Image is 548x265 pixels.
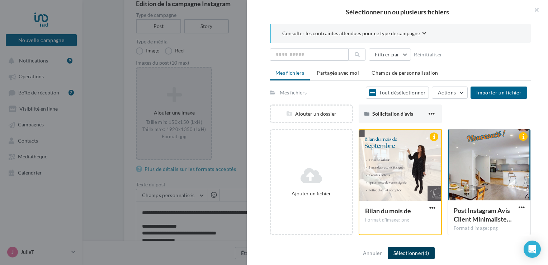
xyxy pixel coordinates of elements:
button: Réinitialiser [411,50,445,59]
button: Filtrer par [369,48,411,61]
span: (1) [423,250,429,256]
span: Actions [438,89,456,96]
span: Bilan du mois de [365,207,411,215]
div: Ajouter un fichier [274,190,349,197]
div: Format d'image: png [454,225,525,232]
button: Actions [432,87,468,99]
button: Importer un fichier [471,87,527,99]
span: Champs de personnalisation [372,70,438,76]
div: Mes fichiers [280,89,307,96]
button: Sélectionner(1) [388,247,435,259]
span: Mes fichiers [275,70,304,76]
div: Open Intercom Messenger [524,241,541,258]
button: Annuler [360,249,385,257]
div: Format d'image: png [365,217,435,223]
button: Tout désélectionner [366,87,429,99]
span: Post Instagram Avis Client Minimaliste Moderne Beige (1) [454,206,512,223]
button: Consulter les contraintes attendues pour ce type de campagne [282,29,426,38]
span: Sollicitation d'avis [372,111,413,117]
span: Importer un fichier [476,89,521,96]
span: Partagés avec moi [317,70,359,76]
div: Ajouter un dossier [271,110,352,117]
span: Consulter les contraintes attendues pour ce type de campagne [282,30,420,37]
h2: Sélectionner un ou plusieurs fichiers [258,9,537,15]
